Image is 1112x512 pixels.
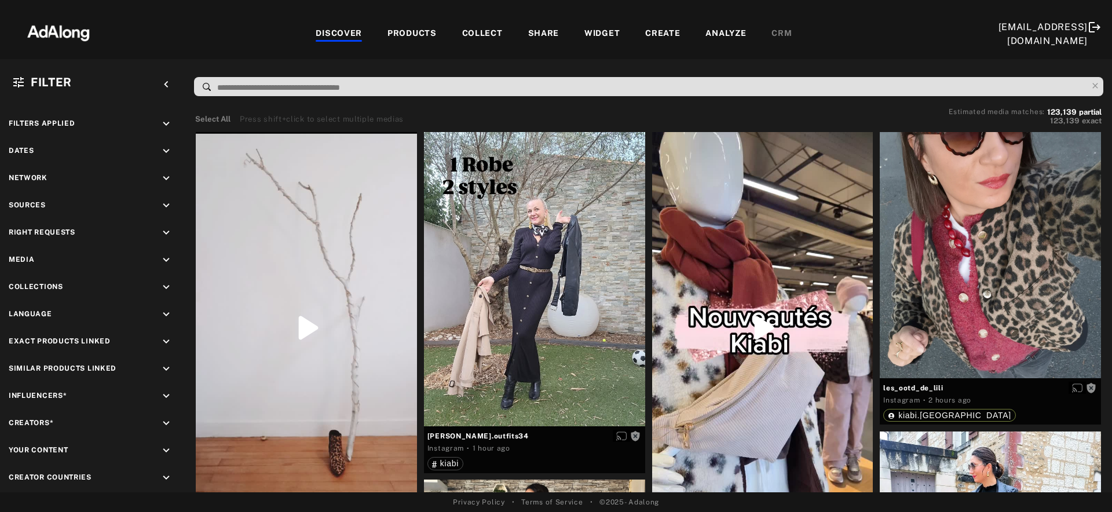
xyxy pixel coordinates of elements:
i: keyboard_arrow_down [160,471,173,484]
button: Enable diffusion on this media [613,430,630,442]
div: CRM [771,27,792,41]
span: Estimated media matches: [949,108,1045,116]
span: • [512,497,515,507]
span: kiabi [440,459,459,468]
span: 123,139 [1047,108,1077,116]
i: keyboard_arrow_down [160,199,173,212]
button: 123,139partial [1047,109,1102,115]
div: SHARE [528,27,559,41]
i: keyboard_arrow_down [160,118,173,130]
span: Network [9,174,47,182]
div: PRODUCTS [387,27,437,41]
span: · [923,396,926,405]
span: © 2025 - Adalong [599,497,659,507]
time: 2025-10-15T05:05:16.000Z [928,396,971,404]
span: Filter [31,75,72,89]
i: keyboard_arrow_down [160,417,173,430]
span: kiabi.[GEOGRAPHIC_DATA] [898,411,1011,420]
span: Rights not requested [630,431,641,440]
span: • [590,497,593,507]
i: keyboard_arrow_down [160,281,173,294]
span: [PERSON_NAME].outfits34 [427,431,642,441]
span: Your Content [9,446,68,454]
div: kiabi [432,459,459,467]
div: ANALYZE [705,27,746,41]
span: Media [9,255,35,264]
span: Creator Countries [9,473,92,481]
span: Creators* [9,419,53,427]
time: 2025-10-15T05:37:33.000Z [473,444,510,452]
span: Right Requests [9,228,75,236]
span: Similar Products Linked [9,364,116,372]
i: keyboard_arrow_down [160,172,173,185]
span: Influencers* [9,392,67,400]
img: 63233d7d88ed69de3c212112c67096b6.png [8,14,109,49]
i: keyboard_arrow_down [160,444,173,457]
div: CREATE [645,27,680,41]
div: [EMAIL_ADDRESS][DOMAIN_NAME] [998,20,1088,48]
div: Instagram [427,443,464,454]
span: Exact Products Linked [9,337,111,345]
span: Rights not requested [1086,383,1096,392]
a: Terms of Service [521,497,583,507]
div: Press shift+click to select multiple medias [240,114,404,125]
div: WIDGET [584,27,620,41]
span: · [467,444,470,453]
span: 123,139 [1050,116,1080,125]
div: Instagram [883,395,920,405]
span: les_ootd_de_lili [883,383,1098,393]
div: kiabi.france [888,411,1011,419]
span: Filters applied [9,119,75,127]
i: keyboard_arrow_down [160,145,173,158]
span: Language [9,310,52,318]
i: keyboard_arrow_down [160,335,173,348]
i: keyboard_arrow_left [160,78,173,91]
i: keyboard_arrow_down [160,226,173,239]
i: keyboard_arrow_down [160,363,173,375]
span: Collections [9,283,63,291]
i: keyboard_arrow_down [160,308,173,321]
span: Dates [9,147,34,155]
i: keyboard_arrow_down [160,390,173,403]
button: 123,139exact [949,115,1102,127]
i: keyboard_arrow_down [160,254,173,266]
button: Select All [195,114,231,125]
span: Sources [9,201,46,209]
iframe: Chat Widget [1054,456,1112,512]
button: Enable diffusion on this media [1069,382,1086,394]
div: COLLECT [462,27,503,41]
a: Privacy Policy [453,497,505,507]
div: DISCOVER [316,27,362,41]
